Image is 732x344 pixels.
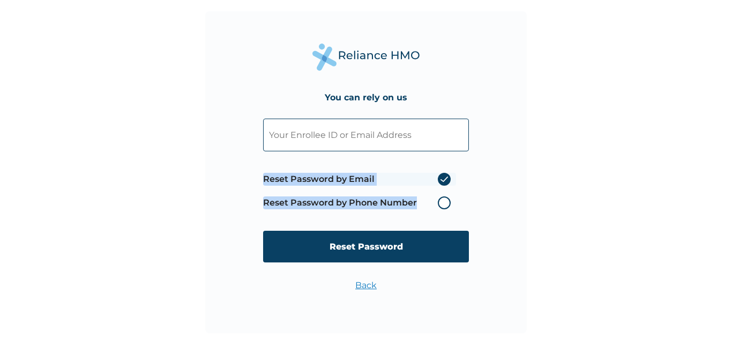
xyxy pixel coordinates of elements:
[263,196,456,209] label: Reset Password by Phone Number
[355,280,377,290] a: Back
[263,167,456,215] span: Password reset method
[263,231,469,262] input: Reset Password
[263,173,456,186] label: Reset Password by Email
[263,119,469,151] input: Your Enrollee ID or Email Address
[312,43,420,71] img: Reliance Health's Logo
[325,92,407,103] h4: You can rely on us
